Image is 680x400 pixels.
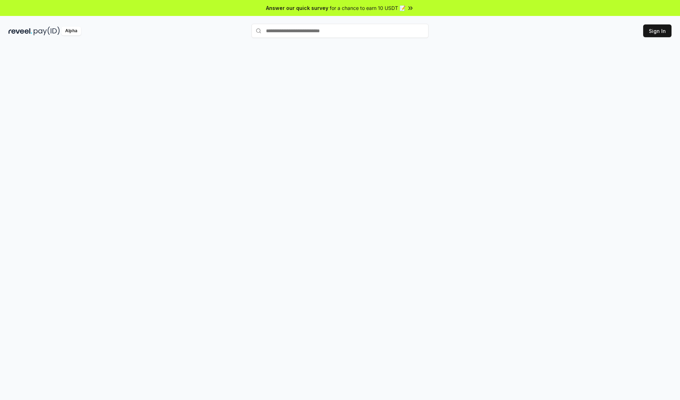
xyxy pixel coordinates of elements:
img: pay_id [34,27,60,35]
div: Alpha [61,27,81,35]
img: reveel_dark [8,27,32,35]
span: for a chance to earn 10 USDT 📝 [330,4,406,12]
button: Sign In [643,24,671,37]
span: Answer our quick survey [266,4,328,12]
